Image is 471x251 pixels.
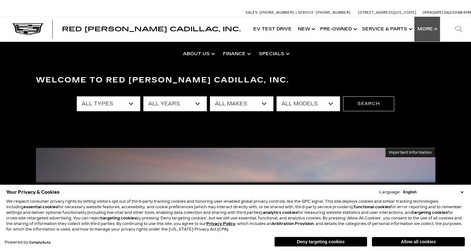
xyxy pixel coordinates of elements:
[178,42,218,66] a: About Us
[101,216,136,220] strong: targeting cookies
[379,190,400,194] div: Language:
[77,96,140,111] select: Filter by type
[263,210,298,215] strong: analytics cookies
[372,237,465,246] button: Allow all cookies
[296,11,352,14] a: Service: [PHONE_NUMBER]
[259,11,294,15] span: [PHONE_NUMBER]
[62,25,241,33] span: Red [PERSON_NAME] Cadillac, Inc.
[272,222,314,226] strong: Arbitration Provision
[455,11,471,15] span: 9 AM-6 PM
[277,96,340,111] select: Filter by model
[246,11,296,14] a: Sales: [PHONE_NUMBER]
[6,199,465,232] p: We respect consumer privacy rights by letting visitors opt out of third-party tracking cookies an...
[423,11,443,15] span: Open [DATE]
[24,205,58,209] strong: essential cookies
[317,17,359,42] a: Pre-Owned
[12,23,43,35] img: Cadillac Dark Logo with Cadillac White Text
[36,74,435,86] h3: Welcome to Red [PERSON_NAME] Cadillac, Inc.
[254,42,293,66] a: Specials
[206,222,235,226] a: Privacy Policy
[414,17,440,42] button: More
[316,11,351,15] span: [PHONE_NUMBER]
[389,150,432,155] span: Important Information
[358,11,416,15] a: [STREET_ADDRESS][US_STATE]
[210,96,273,111] select: Filter by make
[143,96,207,111] select: Filter by year
[274,237,367,247] button: Deny targeting cookies
[343,96,394,111] button: Search
[62,26,241,32] a: Red [PERSON_NAME] Cadillac, Inc.
[298,11,315,15] span: Service:
[29,241,51,244] a: ComplyAuto
[6,188,60,196] span: Your Privacy & Cookies
[295,17,317,42] a: New
[250,17,295,42] a: EV Test Drive
[444,11,455,15] span: Sales:
[218,42,254,66] a: Finance
[412,210,447,215] strong: targeting cookies
[359,17,414,42] a: Service & Parts
[354,205,390,209] strong: functional cookies
[402,189,465,195] select: Language Select
[5,240,51,244] div: Powered by
[246,11,259,15] span: Sales:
